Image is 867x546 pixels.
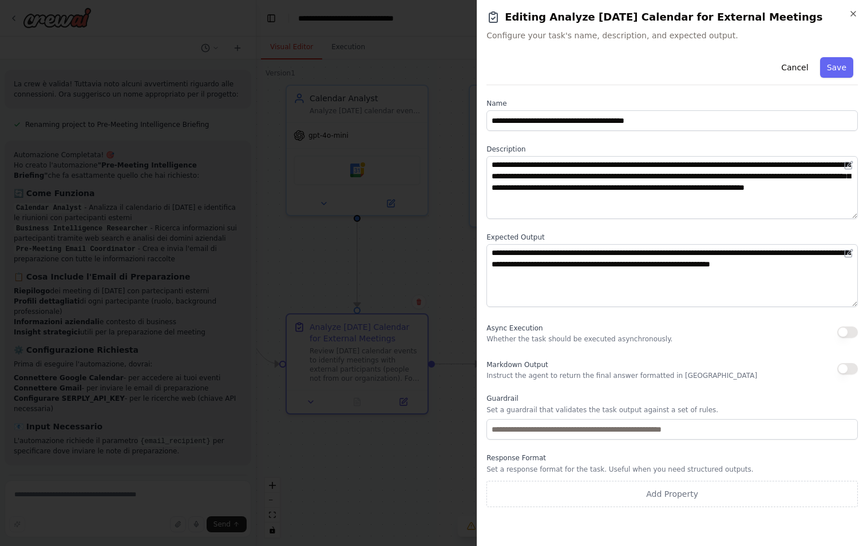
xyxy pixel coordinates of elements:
span: Markdown Output [486,361,548,369]
h2: Editing Analyze [DATE] Calendar for External Meetings [486,9,858,25]
button: Open in editor [842,246,856,260]
label: Guardrail [486,394,858,403]
p: Set a guardrail that validates the task output against a set of rules. [486,405,858,415]
label: Expected Output [486,233,858,242]
p: Instruct the agent to return the final answer formatted in [GEOGRAPHIC_DATA] [486,371,757,380]
label: Name [486,99,858,108]
p: Whether the task should be executed asynchronously. [486,334,672,344]
button: Save [820,57,853,78]
span: Configure your task's name, description, and expected output. [486,30,858,41]
span: Async Execution [486,324,543,332]
button: Open in editor [842,158,856,172]
button: Add Property [486,481,858,507]
p: Set a response format for the task. Useful when you need structured outputs. [486,465,858,474]
button: Cancel [774,57,815,78]
label: Description [486,145,858,154]
label: Response Format [486,453,858,463]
